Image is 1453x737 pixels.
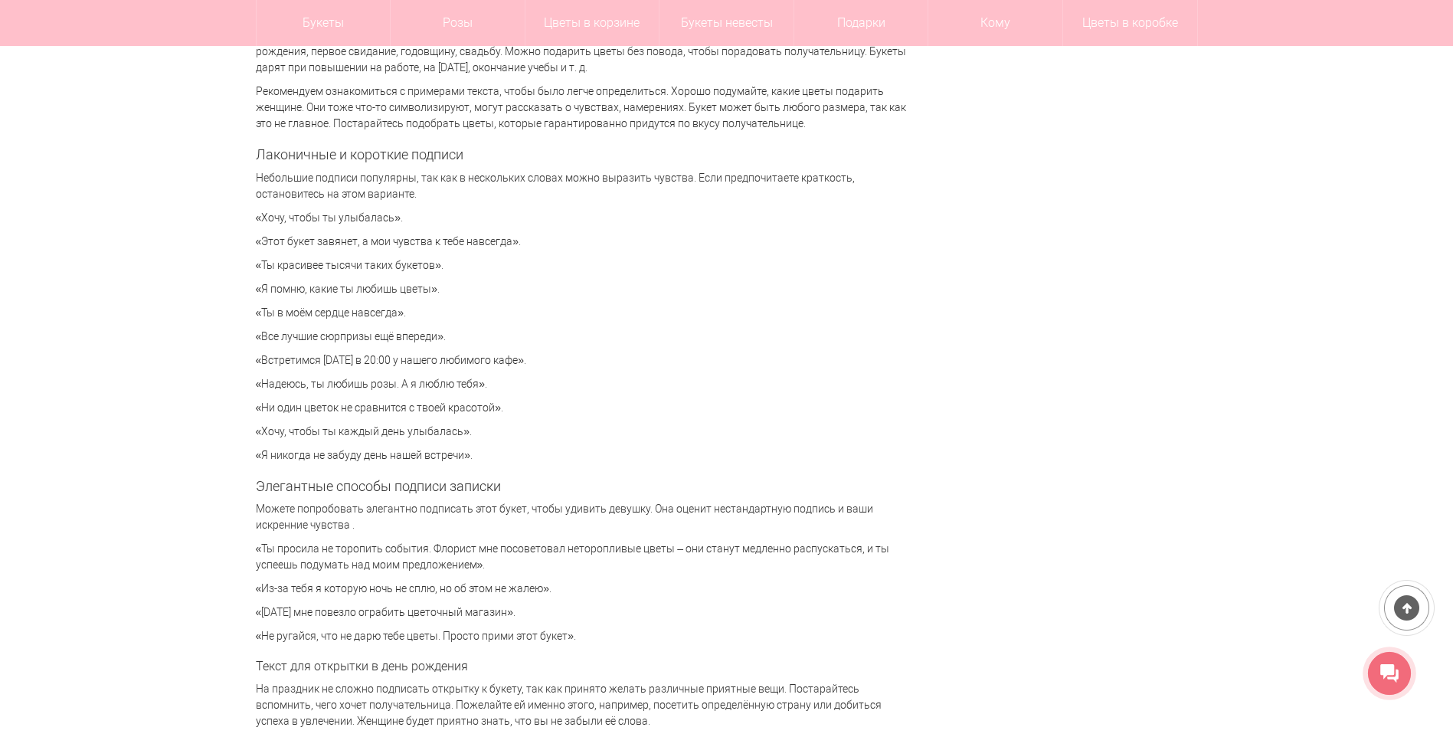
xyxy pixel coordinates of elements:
p: «Ни один цветок не сравнится с твоей красотой». [256,400,907,416]
h3: Текст для открытки в день рождения [256,660,907,673]
p: На праздник не сложно подписать открытку к букету, так как принято желать различные приятные вещи... [256,681,907,729]
p: Существует много ситуаций, когда уместно подарить букет. Например, его можно вручить на [DEMOGRAP... [256,28,907,76]
p: «Хочу, чтобы ты улыбалась». [256,210,907,226]
p: «Не ругайся, что не дарю тебе цветы. Просто прими этот букет». [256,628,907,644]
p: «[DATE] мне повезло ограбить цветочный магазин». [256,604,907,621]
p: «Из-за тебя я которую ночь не сплю, но об этом не жалею». [256,581,907,597]
p: Небольшие подписи популярны, так как в нескольких словах можно выразить чувства. Если предпочитае... [256,170,907,202]
p: «Этот букет завянет, а мои чувства к тебе навсегда». [256,234,907,250]
h2: Элегантные способы подписи записки [256,479,907,494]
p: «Хочу, чтобы ты каждый день улыбалась». [256,424,907,440]
p: «Я помню, какие ты любишь цветы». [256,281,907,297]
p: «Надеюсь, ты любишь розы. А я люблю тебя». [256,376,907,392]
p: «Я никогда не забуду день нашей встречи». [256,447,907,463]
p: «Все лучшие сюрпризы ещё впереди». [256,329,907,345]
p: Можете попробовать элегантно подписать этот букет, чтобы удивить девушку. Она оценит нестандартну... [256,501,907,533]
p: «Ты просила не торопить события. Флорист мне посоветовал неторопливые цветы – они станут медленно... [256,541,907,573]
p: «Ты красивее тысячи таких букетов». [256,257,907,274]
p: «Ты в моём сердце навсегда». [256,305,907,321]
p: Рекомендуем ознакомиться с примерами текста, чтобы было легче определиться. Хорошо подумайте, как... [256,84,907,132]
h2: Лаконичные и короткие подписи [256,147,907,162]
p: «Встретимся [DATE] в 20:00 у нашего любимого кафе». [256,352,907,368]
